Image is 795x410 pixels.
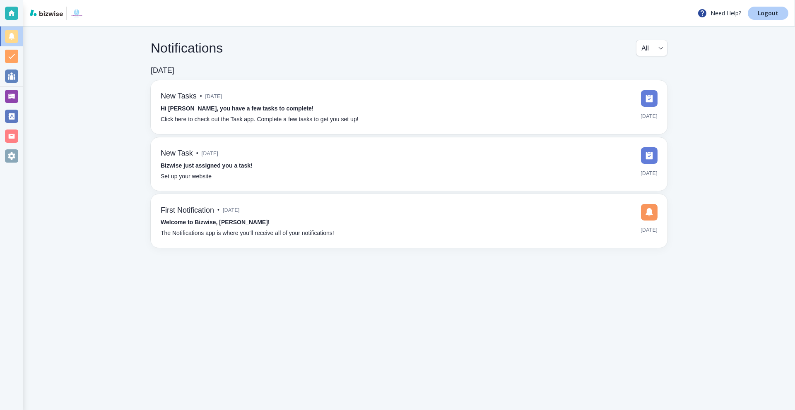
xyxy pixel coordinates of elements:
[205,90,222,103] span: [DATE]
[161,115,359,124] p: Click here to check out the Task app. Complete a few tasks to get you set up!
[748,7,788,20] a: Logout
[30,10,63,16] img: bizwise
[151,194,667,248] a: First Notification•[DATE]Welcome to Bizwise, [PERSON_NAME]!The Notifications app is where you’ll ...
[223,204,240,216] span: [DATE]
[641,167,658,180] span: [DATE]
[70,7,83,20] img: Counseling in Motion
[161,149,193,158] h6: New Task
[200,92,202,101] p: •
[641,204,658,221] img: DashboardSidebarNotification.svg
[196,149,198,158] p: •
[161,162,253,169] strong: Bizwise just assigned you a task!
[151,66,174,75] h6: [DATE]
[641,224,658,236] span: [DATE]
[641,110,658,122] span: [DATE]
[697,8,741,18] p: Need Help?
[641,147,658,164] img: DashboardSidebarTasks.svg
[641,40,662,56] div: All
[758,10,778,16] p: Logout
[151,40,223,56] h4: Notifications
[217,206,219,215] p: •
[161,219,270,225] strong: Welcome to Bizwise, [PERSON_NAME]!
[151,80,667,134] a: New Tasks•[DATE]Hi [PERSON_NAME], you have a few tasks to complete!Click here to check out the Ta...
[151,137,667,191] a: New Task•[DATE]Bizwise just assigned you a task!Set up your website[DATE]
[641,90,658,107] img: DashboardSidebarTasks.svg
[161,105,314,112] strong: Hi [PERSON_NAME], you have a few tasks to complete!
[161,92,197,101] h6: New Tasks
[161,206,214,215] h6: First Notification
[202,147,219,160] span: [DATE]
[161,229,334,238] p: The Notifications app is where you’ll receive all of your notifications!
[161,172,212,181] p: Set up your website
